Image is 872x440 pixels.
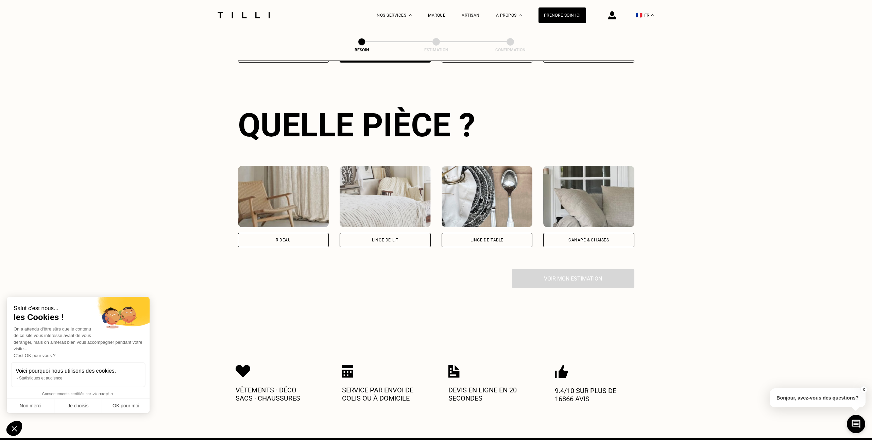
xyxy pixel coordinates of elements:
[471,238,503,242] div: Linge de table
[372,238,398,242] div: Linge de lit
[409,14,412,16] img: Menu déroulant
[215,12,272,18] img: Logo du service de couturière Tilli
[608,11,616,19] img: icône connexion
[342,386,424,402] p: Service par envoi de colis ou à domicile
[238,106,634,144] div: Quelle pièce ?
[448,365,460,378] img: Icon
[543,166,634,227] img: Tilli retouche votre Canapé & chaises
[476,48,544,52] div: Confirmation
[568,238,609,242] div: Canapé & chaises
[276,238,291,242] div: Rideau
[238,166,329,227] img: Tilli retouche votre Rideau
[340,166,431,227] img: Tilli retouche votre Linge de lit
[236,365,251,378] img: Icon
[860,386,867,393] button: X
[448,386,530,402] p: Devis en ligne en 20 secondes
[538,7,586,23] a: Prendre soin ici
[636,12,643,18] span: 🇫🇷
[555,365,568,378] img: Icon
[442,166,533,227] img: Tilli retouche votre Linge de table
[402,48,470,52] div: Estimation
[770,388,866,407] p: Bonjour, avez-vous des questions?
[519,14,522,16] img: Menu déroulant à propos
[328,48,396,52] div: Besoin
[428,13,445,18] a: Marque
[462,13,480,18] a: Artisan
[555,387,636,403] p: 9.4/10 sur plus de 16866 avis
[236,386,317,402] p: Vêtements · Déco · Sacs · Chaussures
[342,365,353,378] img: Icon
[651,14,654,16] img: menu déroulant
